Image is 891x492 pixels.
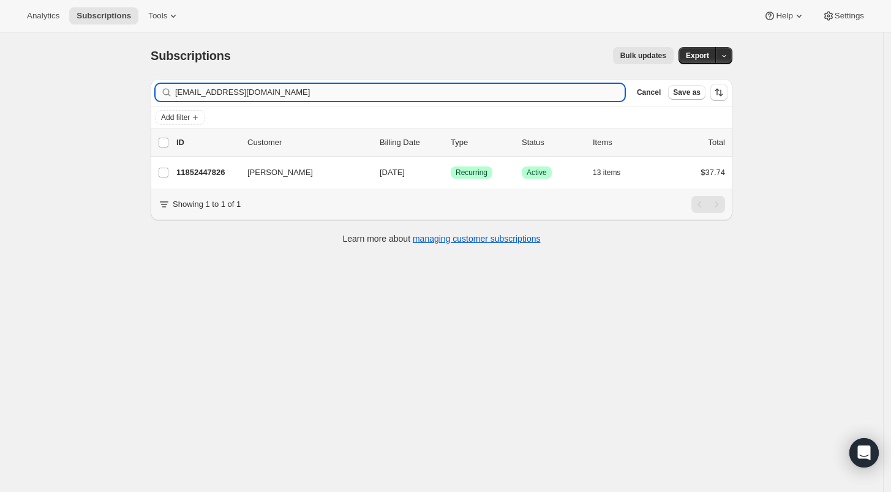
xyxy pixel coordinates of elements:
button: Subscriptions [69,7,138,24]
button: Sort the results [710,84,727,101]
span: Save as [673,88,701,97]
button: 13 items [593,164,634,181]
div: 11852447826[PERSON_NAME][DATE]SuccessRecurringSuccessActive13 items$37.74 [176,164,725,181]
span: $37.74 [701,168,725,177]
button: Add filter [156,110,205,125]
span: Subscriptions [151,49,231,62]
span: [DATE] [380,168,405,177]
div: IDCustomerBilling DateTypeStatusItemsTotal [176,136,725,149]
p: Showing 1 to 1 of 1 [173,198,241,211]
button: Bulk updates [613,47,674,64]
span: 13 items [593,168,620,177]
nav: Pagination [691,196,725,213]
button: Cancel [632,85,666,100]
span: Add filter [161,113,190,122]
span: Analytics [27,11,59,21]
p: Total [709,136,725,149]
span: Cancel [637,88,661,97]
button: Settings [815,7,871,24]
button: Analytics [20,7,67,24]
span: Subscriptions [77,11,131,21]
span: Active [527,168,547,177]
p: Billing Date [380,136,441,149]
span: Settings [835,11,864,21]
button: Save as [668,85,705,100]
button: Help [756,7,812,24]
span: [PERSON_NAME] [247,166,313,179]
a: managing customer subscriptions [413,234,541,244]
button: Tools [141,7,187,24]
input: Filter subscribers [175,84,625,101]
p: ID [176,136,238,149]
div: Items [593,136,654,149]
span: Bulk updates [620,51,666,61]
span: Recurring [456,168,487,177]
p: Status [522,136,583,149]
button: Export [679,47,716,64]
div: Open Intercom Messenger [849,438,879,468]
span: Tools [148,11,167,21]
span: Help [776,11,792,21]
button: [PERSON_NAME] [240,163,363,182]
p: Customer [247,136,370,149]
p: Learn more about [343,233,541,245]
div: Type [451,136,512,149]
p: 11852447826 [176,166,238,179]
span: Export [686,51,709,61]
